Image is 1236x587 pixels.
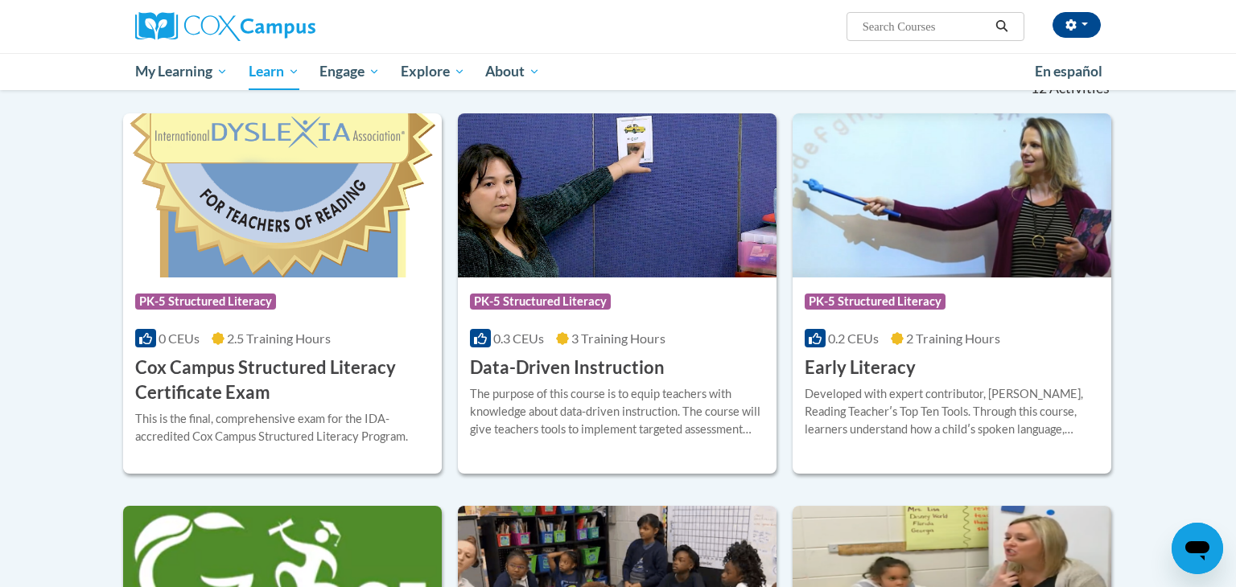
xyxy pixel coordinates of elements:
[390,53,476,90] a: Explore
[238,53,310,90] a: Learn
[135,355,430,405] h3: Cox Campus Structured Literacy Certificate Exam
[319,62,380,81] span: Engage
[476,53,551,90] a: About
[793,113,1111,277] img: Course Logo
[793,113,1111,474] a: Course LogoPK-5 Structured Literacy0.2 CEUs2 Training Hours Early LiteracyDeveloped with expert c...
[485,62,540,81] span: About
[828,330,879,346] span: 0.2 CEUs
[906,330,1000,346] span: 2 Training Hours
[470,385,764,438] div: The purpose of this course is to equip teachers with knowledge about data-driven instruction. The...
[861,17,990,36] input: Search Courses
[249,62,299,81] span: Learn
[227,330,331,346] span: 2.5 Training Hours
[135,293,276,310] span: PK-5 Structured Literacy
[309,53,390,90] a: Engage
[1035,63,1102,80] span: En español
[135,12,315,41] img: Cox Campus
[1053,12,1101,38] button: Account Settings
[1172,523,1223,574] iframe: Button to launch messaging window
[470,293,611,310] span: PK-5 Structured Literacy
[125,53,238,90] a: My Learning
[990,17,1014,36] button: Search
[135,12,441,41] a: Cox Campus
[458,113,777,474] a: Course LogoPK-5 Structured Literacy0.3 CEUs3 Training Hours Data-Driven InstructionThe purpose of...
[135,410,430,445] div: This is the final, comprehensive exam for the IDA-accredited Cox Campus Structured Literacy Program.
[401,62,465,81] span: Explore
[571,330,665,346] span: 3 Training Hours
[458,113,777,277] img: Course Logo
[493,330,544,346] span: 0.3 CEUs
[135,62,228,81] span: My Learning
[123,113,442,474] a: Course LogoPK-5 Structured Literacy0 CEUs2.5 Training Hours Cox Campus Structured Literacy Certif...
[470,355,665,380] h3: Data-Driven Instruction
[805,385,1099,438] div: Developed with expert contributor, [PERSON_NAME], Reading Teacherʹs Top Ten Tools. Through this c...
[805,293,946,310] span: PK-5 Structured Literacy
[1024,55,1113,88] a: En español
[805,355,916,380] h3: Early Literacy
[159,330,200,346] span: 0 CEUs
[123,113,442,277] img: Course Logo
[111,53,1125,90] div: Main menu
